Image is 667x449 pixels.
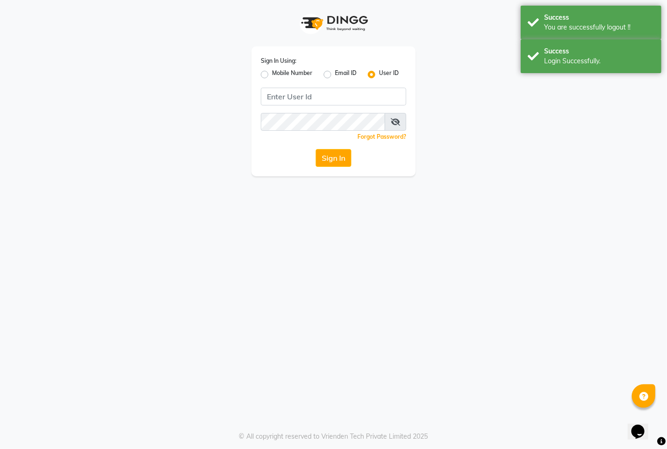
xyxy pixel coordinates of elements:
div: You are successfully logout !! [544,22,654,32]
div: Success [544,46,654,56]
img: logo1.svg [296,9,371,37]
div: Success [544,13,654,22]
button: Sign In [316,149,351,167]
label: Mobile Number [272,69,312,80]
label: Email ID [335,69,356,80]
input: Username [261,88,406,105]
input: Username [261,113,385,131]
label: Sign In Using: [261,57,296,65]
label: User ID [379,69,399,80]
a: Forgot Password? [357,133,406,140]
div: Login Successfully. [544,56,654,66]
iframe: chat widget [628,412,658,440]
